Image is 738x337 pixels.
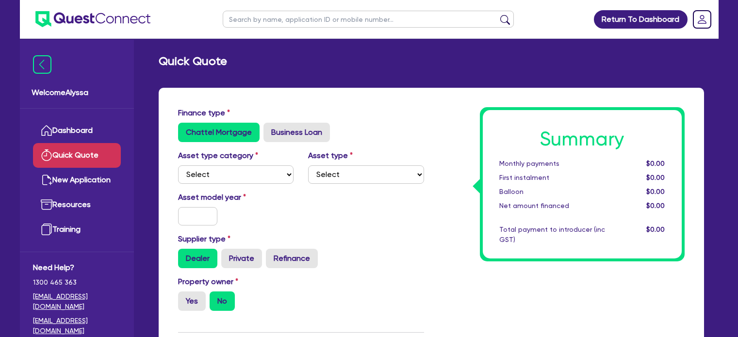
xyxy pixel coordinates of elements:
[210,291,235,311] label: No
[266,249,318,268] label: Refinance
[33,168,121,193] a: New Application
[159,54,227,68] h2: Quick Quote
[33,277,121,288] span: 1300 465 363
[33,143,121,168] a: Quick Quote
[646,174,665,181] span: $0.00
[689,7,715,32] a: Dropdown toggle
[33,193,121,217] a: Resources
[41,149,52,161] img: quick-quote
[308,150,353,161] label: Asset type
[41,199,52,210] img: resources
[223,11,514,28] input: Search by name, application ID or mobile number...
[178,107,230,119] label: Finance type
[178,291,206,311] label: Yes
[35,11,150,27] img: quest-connect-logo-blue
[178,249,217,268] label: Dealer
[492,201,612,211] div: Net amount financed
[221,249,262,268] label: Private
[594,10,688,29] a: Return To Dashboard
[33,217,121,242] a: Training
[646,202,665,209] span: $0.00
[33,291,121,312] a: [EMAIL_ADDRESS][DOMAIN_NAME]
[178,276,238,288] label: Property owner
[33,262,121,273] span: Need Help?
[178,150,258,161] label: Asset type category
[492,225,612,245] div: Total payment to introducer (inc GST)
[646,160,665,167] span: $0.00
[41,224,52,235] img: training
[178,123,260,142] label: Chattel Mortgage
[33,118,121,143] a: Dashboard
[171,192,301,203] label: Asset model year
[33,316,121,336] a: [EMAIL_ADDRESS][DOMAIN_NAME]
[492,173,612,183] div: First instalment
[32,87,122,98] span: Welcome Alyssa
[492,187,612,197] div: Balloon
[646,188,665,195] span: $0.00
[492,159,612,169] div: Monthly payments
[646,225,665,233] span: $0.00
[263,123,330,142] label: Business Loan
[33,55,51,74] img: icon-menu-close
[41,174,52,186] img: new-application
[178,233,230,245] label: Supplier type
[499,128,665,151] h1: Summary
